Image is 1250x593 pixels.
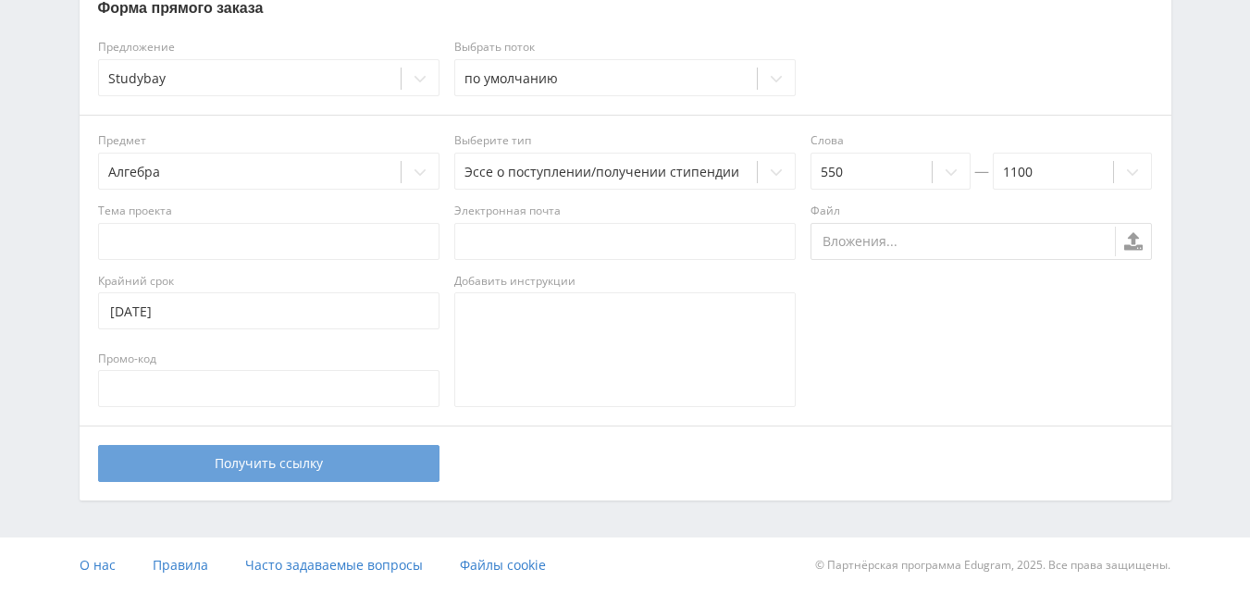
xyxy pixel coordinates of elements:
[80,537,116,593] a: О нас
[815,557,1170,573] font: © Партнёрская программа Edugram, 2025. Все права защищены.
[245,556,423,574] font: Часто задаваемые вопросы
[454,203,561,218] font: Электронная почта
[153,556,208,574] font: Правила
[454,132,531,148] font: Выберите тип
[460,556,546,574] font: Файлы cookie
[245,537,423,593] a: Часто задаваемые вопросы
[98,445,439,482] button: Получить ссылку
[811,132,844,148] font: Слова
[98,132,146,148] font: Предмет
[80,556,116,574] font: О нас
[215,454,323,472] font: Получить ссылку
[823,232,897,250] font: Вложения...
[454,39,535,55] font: Выбрать поток
[98,203,172,218] font: Тема проекта
[153,537,208,593] a: Правила
[98,351,156,366] font: Промо-код
[974,161,989,181] font: —
[98,273,174,289] font: Крайний срок
[811,203,840,218] font: Файл
[98,39,175,55] font: Предложение
[460,537,546,593] a: Файлы cookie
[454,273,575,289] font: Добавить инструкции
